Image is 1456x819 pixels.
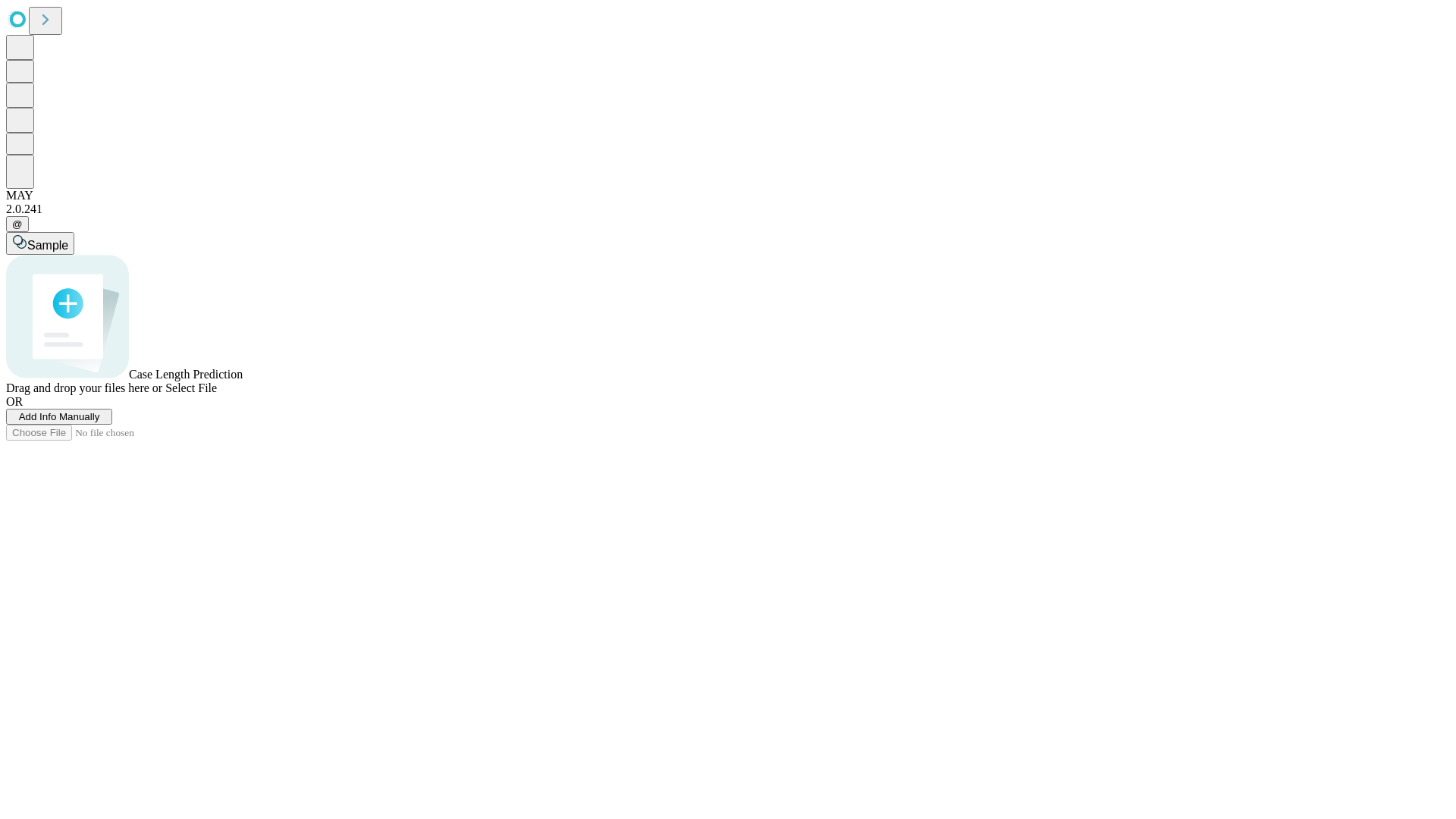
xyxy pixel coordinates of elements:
span: Drag and drop your files here or [6,381,162,394]
button: Sample [6,232,74,255]
span: @ [12,218,23,230]
span: Case Length Prediction [129,368,243,381]
button: Add Info Manually [6,409,112,425]
div: MAY [6,189,1450,202]
button: @ [6,216,29,232]
span: Add Info Manually [19,411,100,422]
span: Sample [27,239,68,252]
span: Select File [165,381,217,394]
span: OR [6,395,23,408]
div: 2.0.241 [6,202,1450,216]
